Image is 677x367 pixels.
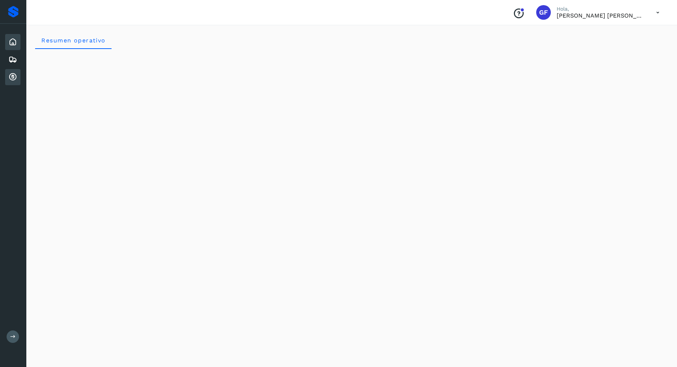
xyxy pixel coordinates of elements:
[5,69,20,85] div: Cuentas por cobrar
[557,6,644,12] p: Hola,
[557,12,644,19] p: Gabriel Falcon Aguirre
[5,34,20,50] div: Inicio
[5,52,20,68] div: Embarques
[41,37,106,44] span: Resumen operativo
